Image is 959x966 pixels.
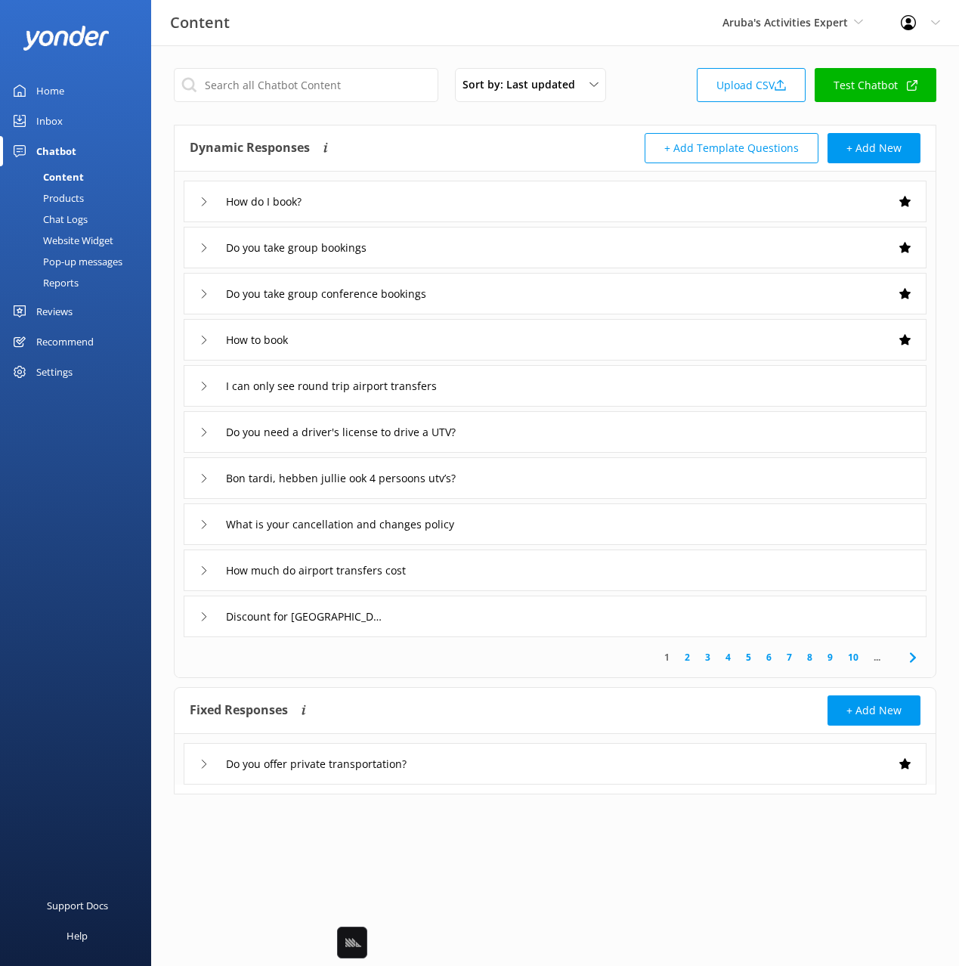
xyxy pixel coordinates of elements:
h4: Dynamic Responses [190,133,310,163]
a: 2 [677,650,698,664]
h4: Fixed Responses [190,695,288,726]
div: Inbox [36,106,63,136]
a: 8 [800,650,820,664]
a: Test Chatbot [815,68,936,102]
button: + Add Template Questions [645,133,818,163]
a: Upload CSV [697,68,806,102]
div: Support Docs [47,890,108,921]
span: Sort by: Last updated [462,76,584,93]
div: Chatbot [36,136,76,166]
div: Recommend [36,327,94,357]
div: Chat Logs [9,209,88,230]
a: 3 [698,650,718,664]
h3: Content [170,11,230,35]
button: + Add New [828,695,920,726]
img: yonder-white-logo.png [23,26,110,51]
div: Products [9,187,84,209]
button: + Add New [828,133,920,163]
div: Content [9,166,84,187]
a: Pop-up messages [9,251,151,272]
input: Search all Chatbot Content [174,68,438,102]
a: 6 [759,650,779,664]
div: Website Widget [9,230,113,251]
a: 5 [738,650,759,664]
div: Home [36,76,64,106]
div: Reviews [36,296,73,327]
a: 1 [657,650,677,664]
span: ... [866,650,888,664]
a: Content [9,166,151,187]
a: Chat Logs [9,209,151,230]
a: Reports [9,272,151,293]
div: Help [67,921,88,951]
a: Products [9,187,151,209]
div: Reports [9,272,79,293]
span: Aruba's Activities Expert [722,15,848,29]
a: 7 [779,650,800,664]
div: Settings [36,357,73,387]
div: Pop-up messages [9,251,122,272]
a: 9 [820,650,840,664]
a: Website Widget [9,230,151,251]
a: 4 [718,650,738,664]
a: 10 [840,650,866,664]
